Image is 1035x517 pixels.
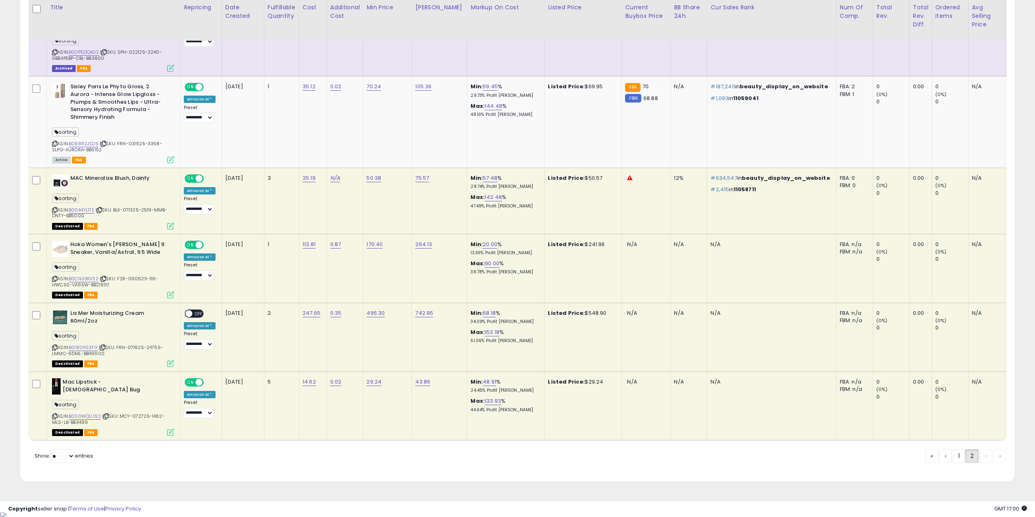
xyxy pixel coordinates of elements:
[471,338,538,344] p: 51.06% Profit [PERSON_NAME]
[548,240,585,248] b: Listed Price:
[52,65,76,72] span: Listings that have been deleted from Seller Central
[876,249,888,255] small: (0%)
[184,3,218,12] div: Repricing
[935,98,968,105] div: 0
[52,344,163,356] span: | SKU: FRN-071625-24765-LMMC-60ML-BB49900
[674,3,704,20] div: BB Share 24h.
[415,174,429,182] a: 75.57
[50,3,177,12] div: Title
[471,193,485,201] b: Max:
[548,175,615,182] div: $50.57
[52,275,158,288] span: | SKU: F2R-060625-116-HWC9S-VA95W-BB21997
[710,186,830,193] p: in
[84,429,98,436] span: FBA
[471,378,538,393] div: %
[366,174,381,182] a: 50.38
[471,397,485,405] b: Max:
[84,223,98,230] span: FBA
[471,184,538,190] p: 28.74% Profit [PERSON_NAME]
[548,83,585,90] b: Listed Price:
[930,452,933,460] span: «
[913,378,926,386] div: 0.00
[483,309,496,317] a: 68.18
[471,175,538,190] div: %
[471,194,538,209] div: %
[710,3,832,12] div: Cur Sales Rank
[710,310,830,317] div: N/A
[366,378,381,386] a: 29.24
[184,262,216,281] div: Preset:
[52,413,165,425] span: | SKU: MCY-072725-1462-MLS-LB-BB3499
[913,3,928,29] div: Total Rev. Diff.
[366,3,408,12] div: Min Price
[935,324,968,332] div: 0
[52,292,83,299] span: All listings that are unavailable for purchase on Amazon for any reason other than out-of-stock
[935,83,968,90] div: 0
[935,393,968,401] div: 0
[330,240,341,249] a: 0.87
[483,378,496,386] a: 48.91
[225,378,258,386] div: [DATE]
[710,83,830,90] p: in
[972,175,999,182] div: N/A
[876,91,888,98] small: (0%)
[471,240,483,248] b: Min:
[840,83,867,90] div: FBA: 2
[625,94,641,103] small: FBM
[840,241,867,248] div: FBA: n/a
[52,262,79,272] span: sorting
[740,83,828,90] span: beauty_display_on_website
[268,175,293,182] div: 3
[627,378,637,386] span: N/A
[69,413,101,420] a: B000WQLU92
[710,241,830,248] div: N/A
[185,84,196,91] span: ON
[935,310,968,317] div: 0
[366,83,381,91] a: 70.24
[710,94,728,102] span: #1,093
[105,505,141,513] a: Privacy Policy
[471,250,538,256] p: 13.36% Profit [PERSON_NAME]
[840,386,867,393] div: FBM: n/a
[52,241,174,297] div: ASIN:
[69,49,99,56] a: B0DP5DQXG2
[483,240,497,249] a: 20.00
[471,103,538,118] div: %
[483,83,498,91] a: 59.45
[184,322,216,329] div: Amazon AI *
[70,83,169,123] b: Sisley Paris Le Phyto Gloss, 2 Aurora - Intense Glow Lipgloss - Plumps & Smoothes Lips - Ultra-Se...
[415,240,432,249] a: 264.13
[471,309,483,317] b: Min:
[203,175,216,182] span: OFF
[471,241,538,256] div: %
[268,3,296,20] div: Fulfillable Quantity
[225,175,258,182] div: [DATE]
[471,407,538,413] p: 44.64% Profit [PERSON_NAME]
[52,36,79,45] span: sorting
[70,505,104,513] a: Terms of Use
[913,175,926,182] div: 0.00
[77,65,91,72] span: FBA
[674,310,701,317] div: N/A
[710,175,830,182] p: in
[184,96,216,103] div: Amazon AI *
[935,255,968,263] div: 0
[913,83,926,90] div: 0.00
[203,379,216,386] span: OFF
[225,310,258,317] div: [DATE]
[184,400,216,418] div: Preset:
[840,182,867,189] div: FBM: 0
[303,174,316,182] a: 25.19
[876,98,909,105] div: 0
[52,194,79,203] span: sorting
[471,397,538,412] div: %
[935,175,968,182] div: 0
[840,3,869,20] div: Num of Comp.
[935,3,965,20] div: Ordered Items
[471,260,538,275] div: %
[303,3,323,12] div: Cost
[485,102,502,110] a: 144.48
[876,324,909,332] div: 0
[69,140,98,147] a: B088R2JSD5
[52,49,162,61] span: | SKU: SPH-022125-2240-GBBAPEBP-CBL-BB3800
